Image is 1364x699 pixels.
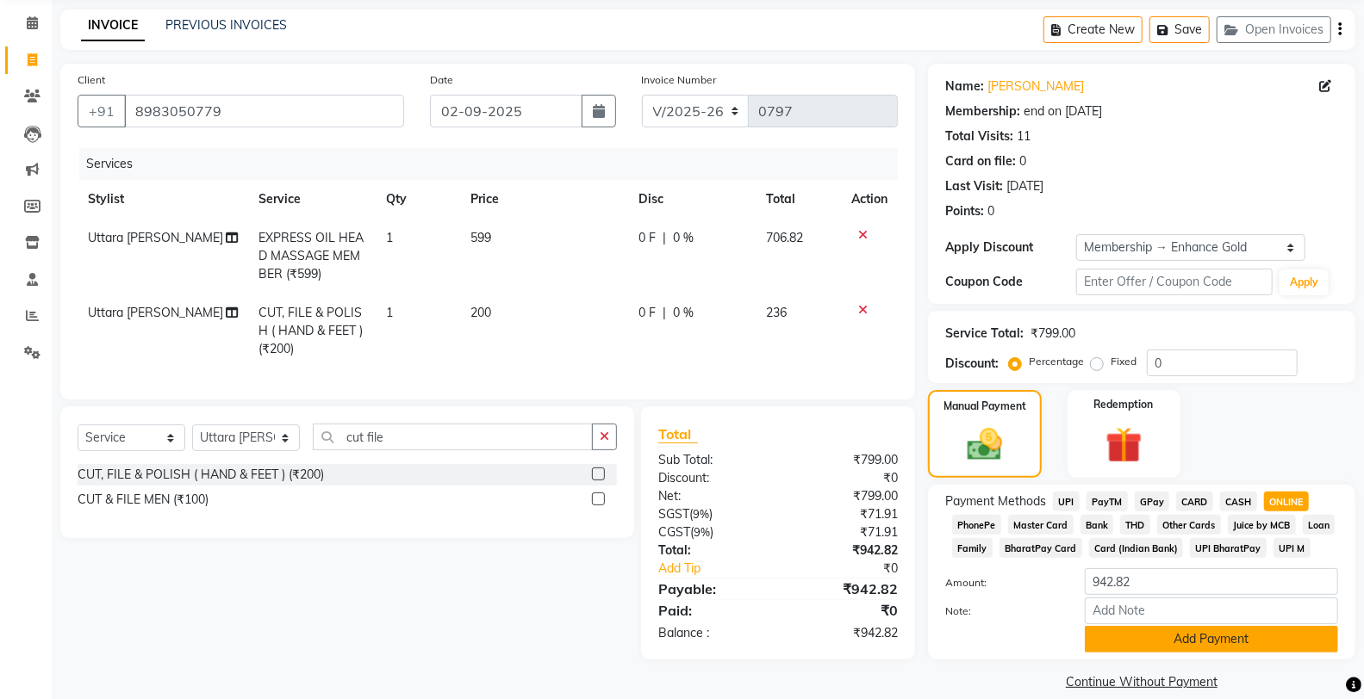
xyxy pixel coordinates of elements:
span: BharatPay Card [1000,538,1082,558]
div: Payable: [645,578,778,599]
span: | [663,229,667,247]
label: Date [430,72,453,88]
span: 0 % [674,304,694,322]
div: ₹799.00 [778,487,911,505]
span: SGST [658,506,689,522]
label: Note: [932,603,1072,619]
span: CARD [1176,492,1213,511]
label: Fixed [1111,354,1137,369]
div: Discount: [945,355,999,373]
span: 0 % [674,229,694,247]
div: Paid: [645,600,778,621]
span: Loan [1303,515,1336,535]
div: ₹71.91 [778,505,911,523]
span: 706.82 [766,230,803,245]
button: +91 [78,95,126,127]
div: Balance : [645,624,778,642]
span: PayTM [1087,492,1128,511]
div: CUT & FILE MEN (₹100) [78,491,209,509]
span: 9% [694,525,710,539]
span: 9% [693,507,709,521]
th: Disc [629,180,756,219]
img: _cash.svg [956,424,1013,465]
div: ₹0 [778,600,911,621]
div: CUT, FILE & POLISH ( HAND & FEET ) (₹200) [78,466,324,484]
span: PhonePe [952,515,1001,535]
div: ₹942.82 [778,578,911,599]
div: Discount: [645,469,778,487]
span: Payment Methods [945,492,1046,510]
label: Invoice Number [642,72,717,88]
span: Uttara [PERSON_NAME] [88,305,223,320]
a: PREVIOUS INVOICES [165,17,287,33]
span: 0 F [639,304,657,322]
span: UPI BharatPay [1190,538,1267,558]
span: EXPRESS OIL HEAD MASSAGE MEMBER (₹599) [258,230,364,281]
a: Add Tip [645,560,800,578]
div: Points: [945,202,984,220]
div: Total Visits: [945,127,1013,145]
th: Stylist [78,180,248,219]
input: Enter Offer / Coupon Code [1076,269,1273,295]
div: ( ) [645,505,778,523]
span: UPI M [1274,538,1311,558]
div: Service Total: [945,325,1024,343]
span: 1 [386,230,393,245]
span: Master Card [1008,515,1074,535]
span: Uttara [PERSON_NAME] [88,230,223,245]
div: Total: [645,541,778,560]
div: 0 [1019,152,1026,170]
div: ₹942.82 [778,624,911,642]
button: Apply [1280,269,1329,295]
a: Continue Without Payment [931,673,1352,691]
span: 236 [766,305,787,320]
input: Search by Name/Mobile/Email/Code [124,95,404,127]
button: Save [1149,16,1210,43]
div: Name: [945,77,984,96]
div: Apply Discount [945,238,1076,257]
input: Search or Scan [313,424,593,450]
button: Add Payment [1085,626,1338,653]
span: Bank [1081,515,1114,535]
span: 599 [470,230,491,245]
div: Net: [645,487,778,505]
span: 200 [470,305,491,320]
span: GPay [1135,492,1170,511]
div: Sub Total: [645,451,778,469]
span: THD [1120,515,1150,535]
div: ( ) [645,523,778,541]
input: Amount [1085,568,1338,595]
div: Membership: [945,102,1020,121]
th: Service [248,180,376,219]
div: ₹799.00 [1031,325,1075,343]
span: CASH [1220,492,1257,511]
span: Card (Indian Bank) [1089,538,1184,558]
img: _gift.svg [1094,423,1154,467]
div: 0 [987,202,994,220]
th: Action [841,180,898,219]
span: UPI [1053,492,1080,511]
th: Total [756,180,841,219]
a: [PERSON_NAME] [987,77,1084,96]
div: ₹0 [800,560,911,578]
span: Juice by MCB [1228,515,1296,535]
div: Coupon Code [945,273,1076,291]
span: CUT, FILE & POLISH ( HAND & FEET ) (₹200) [258,305,363,356]
button: Open Invoices [1217,16,1331,43]
th: Qty [376,180,460,219]
span: Total [658,425,698,443]
div: Services [79,148,911,180]
div: Last Visit: [945,177,1003,195]
span: Other Cards [1157,515,1221,535]
label: Manual Payment [944,399,1026,414]
label: Client [78,72,105,88]
span: Family [952,538,993,558]
input: Add Note [1085,597,1338,624]
label: Amount: [932,575,1072,591]
div: ₹942.82 [778,541,911,560]
div: ₹0 [778,469,911,487]
label: Percentage [1029,354,1084,369]
a: INVOICE [81,10,145,41]
span: | [663,304,667,322]
div: ₹799.00 [778,451,911,469]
